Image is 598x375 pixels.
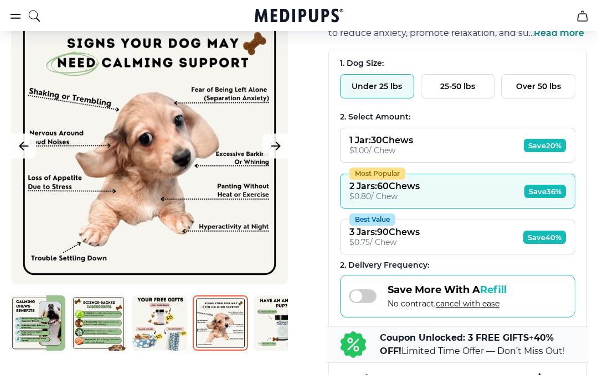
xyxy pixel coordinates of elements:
div: 3 Jars : 90 Chews [349,227,420,237]
div: 1. Dog Size: [340,58,575,69]
button: 25-50 lbs [421,74,495,98]
span: Read more [534,28,584,38]
button: 1 Jar:30Chews$1.00/ ChewSave20% [340,128,575,163]
img: Calming Dog Chews | Natural Dog Supplements [10,295,65,351]
div: $ 0.80 / Chew [349,191,420,201]
b: Coupon Unlocked: 3 FREE GIFTS [380,332,529,343]
button: search [28,2,41,30]
button: Over 50 lbs [501,74,575,98]
div: $ 0.75 / Chew [349,237,420,247]
button: Best Value3 Jars:90Chews$0.75/ ChewSave40% [340,220,575,254]
button: burger-menu [9,9,22,23]
button: Under 25 lbs [340,74,414,98]
span: Save 40% [523,231,566,244]
span: Save 20% [524,139,566,152]
button: Previous Image [11,133,36,158]
span: Refill [480,284,507,296]
span: Save More With A [388,284,507,296]
button: Next Image [263,133,288,158]
div: 1 Jar : 30 Chews [349,135,413,145]
div: 2 Jars : 60 Chews [349,181,420,191]
span: 2 . Delivery Frequency: [340,260,429,270]
span: to reduce anxiety, promote relaxation, and su [328,28,529,38]
div: 2. Select Amount: [340,112,575,122]
button: Most Popular2 Jars:60Chews$0.80/ ChewSave36% [340,174,575,209]
a: Medipups [255,7,343,26]
div: Best Value [349,213,395,226]
img: Calming Dog Chews | Natural Dog Supplements [132,295,187,351]
img: Calming Dog Chews | Natural Dog Supplements [71,295,126,351]
div: Most Popular [349,168,405,180]
span: No contract, [388,299,507,309]
img: Calming Dog Chews | Natural Dog Supplements [254,295,309,351]
span: Save 36% [524,185,566,198]
button: cart [569,3,596,29]
div: $ 1.00 / Chew [349,145,413,155]
span: ... [529,28,584,38]
p: + Limited Time Offer — Don’t Miss Out! [380,331,575,358]
span: cancel with ease [436,299,499,309]
img: Calming Dog Chews | Natural Dog Supplements [193,295,248,351]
